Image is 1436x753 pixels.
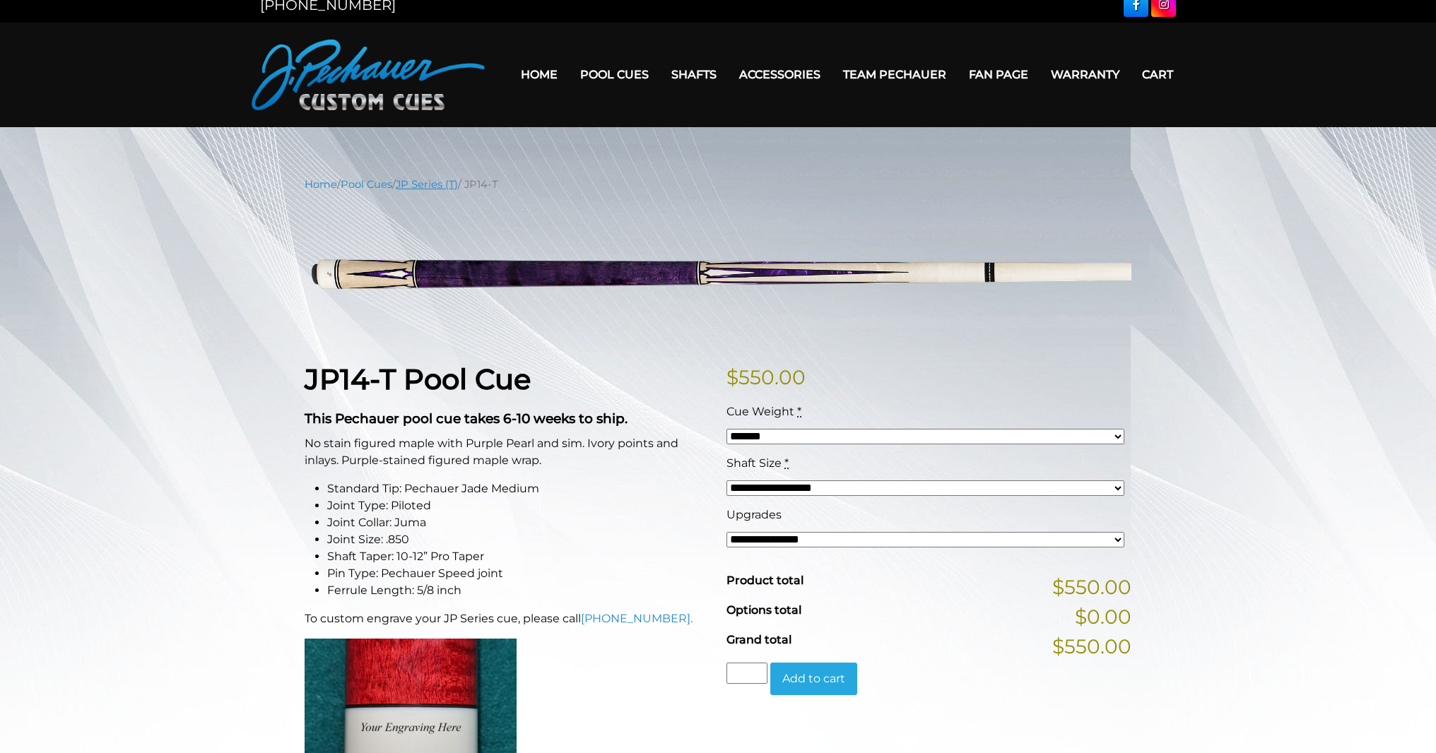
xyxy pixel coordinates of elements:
[569,57,660,93] a: Pool Cues
[832,57,958,93] a: Team Pechauer
[726,574,804,587] span: Product total
[305,177,1131,192] nav: Breadcrumb
[1075,602,1131,632] span: $0.00
[396,178,458,191] a: JP Series (T)
[726,405,794,418] span: Cue Weight
[305,178,337,191] a: Home
[660,57,728,93] a: Shafts
[327,480,710,497] li: Standard Tip: Pechauer Jade Medium
[1131,57,1184,93] a: Cart
[327,497,710,514] li: Joint Type: Piloted
[726,508,782,521] span: Upgrades
[1052,632,1131,661] span: $550.00
[797,405,801,418] abbr: required
[327,514,710,531] li: Joint Collar: Juma
[327,582,710,599] li: Ferrule Length: 5/8 inch
[784,456,789,470] abbr: required
[1052,572,1131,602] span: $550.00
[305,203,1131,340] img: jp14-T.png
[726,603,801,617] span: Options total
[1040,57,1131,93] a: Warranty
[327,531,710,548] li: Joint Size: .850
[958,57,1040,93] a: Fan Page
[510,57,569,93] a: Home
[305,410,628,427] strong: This Pechauer pool cue takes 6-10 weeks to ship.
[327,548,710,565] li: Shaft Taper: 10-12” Pro Taper
[305,610,710,627] p: To custom engrave your JP Series cue, please call
[305,362,531,396] strong: JP14-T Pool Cue
[252,40,485,110] img: Pechauer Custom Cues
[726,365,738,389] span: $
[327,565,710,582] li: Pin Type: Pechauer Speed joint
[770,663,857,695] button: Add to cart
[726,663,767,684] input: Product quantity
[581,612,693,625] a: [PHONE_NUMBER].
[305,435,710,469] p: No stain figured maple with Purple Pearl and sim. Ivory points and inlays. Purple-stained figured...
[341,178,392,191] a: Pool Cues
[726,456,782,470] span: Shaft Size
[726,365,806,389] bdi: 550.00
[726,633,791,646] span: Grand total
[728,57,832,93] a: Accessories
